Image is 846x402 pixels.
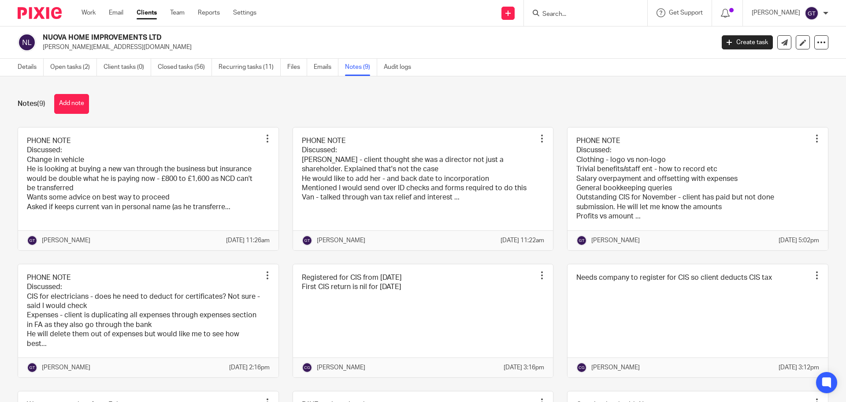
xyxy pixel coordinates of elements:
[109,8,123,17] a: Email
[504,363,544,372] p: [DATE] 3:16pm
[54,94,89,114] button: Add note
[302,362,312,373] img: svg%3E
[287,59,307,76] a: Files
[317,236,365,245] p: [PERSON_NAME]
[27,362,37,373] img: svg%3E
[314,59,338,76] a: Emails
[18,99,45,109] h1: Notes
[317,363,365,372] p: [PERSON_NAME]
[384,59,418,76] a: Audit logs
[219,59,281,76] a: Recurring tasks (11)
[18,59,44,76] a: Details
[82,8,96,17] a: Work
[576,362,587,373] img: svg%3E
[42,363,90,372] p: [PERSON_NAME]
[170,8,185,17] a: Team
[542,11,621,19] input: Search
[18,7,62,19] img: Pixie
[302,235,312,246] img: svg%3E
[805,6,819,20] img: svg%3E
[43,33,575,42] h2: NUOVA HOME IMPROVEMENTS LTD
[591,236,640,245] p: [PERSON_NAME]
[233,8,256,17] a: Settings
[345,59,377,76] a: Notes (9)
[669,10,703,16] span: Get Support
[198,8,220,17] a: Reports
[722,35,773,49] a: Create task
[752,8,800,17] p: [PERSON_NAME]
[229,363,270,372] p: [DATE] 2:16pm
[226,236,270,245] p: [DATE] 11:26am
[591,363,640,372] p: [PERSON_NAME]
[27,235,37,246] img: svg%3E
[104,59,151,76] a: Client tasks (0)
[779,363,819,372] p: [DATE] 3:12pm
[501,236,544,245] p: [DATE] 11:22am
[158,59,212,76] a: Closed tasks (56)
[137,8,157,17] a: Clients
[37,100,45,107] span: (9)
[43,43,709,52] p: [PERSON_NAME][EMAIL_ADDRESS][DOMAIN_NAME]
[779,236,819,245] p: [DATE] 5:02pm
[50,59,97,76] a: Open tasks (2)
[42,236,90,245] p: [PERSON_NAME]
[18,33,36,52] img: svg%3E
[576,235,587,246] img: svg%3E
